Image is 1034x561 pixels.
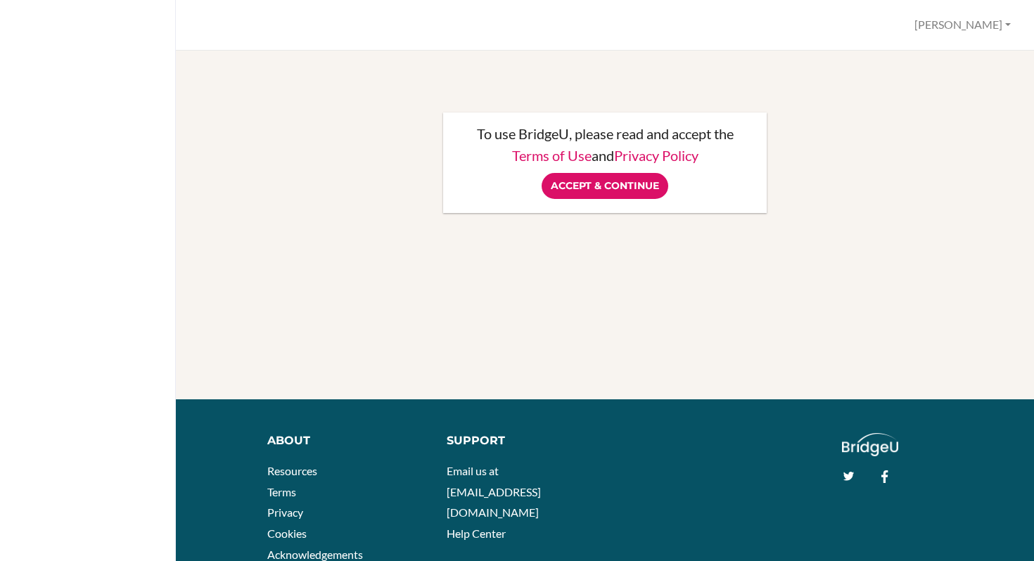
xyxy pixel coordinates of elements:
a: Email us at [EMAIL_ADDRESS][DOMAIN_NAME] [447,464,541,519]
a: Help Center [447,527,506,540]
a: Acknowledgements [267,548,363,561]
div: About [267,433,426,449]
a: Terms [267,485,296,498]
a: Terms of Use [512,147,592,164]
img: logo_white@2x-f4f0deed5e89b7ecb1c2cc34c3e3d731f90f0f143d5ea2071677605dd97b5244.png [842,433,899,456]
input: Accept & Continue [542,173,668,199]
button: [PERSON_NAME] [908,12,1017,38]
div: Support [447,433,594,449]
a: Resources [267,464,317,477]
a: Privacy Policy [614,147,698,164]
p: and [457,148,753,162]
p: To use BridgeU, please read and accept the [457,127,753,141]
a: Privacy [267,505,303,519]
a: Cookies [267,527,307,540]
